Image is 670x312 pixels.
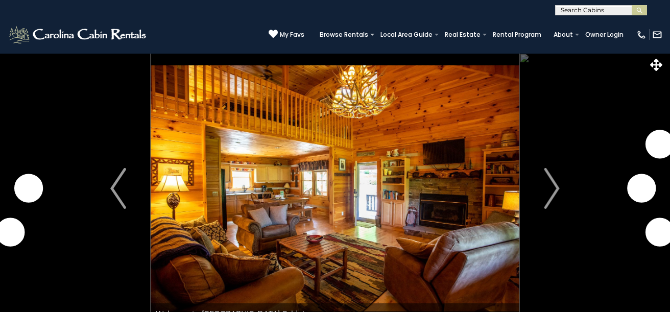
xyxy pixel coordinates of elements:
[636,30,647,40] img: phone-regular-white.png
[440,28,486,42] a: Real Estate
[544,168,559,209] img: arrow
[280,30,304,39] span: My Favs
[375,28,438,42] a: Local Area Guide
[315,28,373,42] a: Browse Rentals
[8,25,149,45] img: White-1-2.png
[548,28,578,42] a: About
[488,28,546,42] a: Rental Program
[580,28,629,42] a: Owner Login
[269,29,304,40] a: My Favs
[110,168,126,209] img: arrow
[652,30,662,40] img: mail-regular-white.png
